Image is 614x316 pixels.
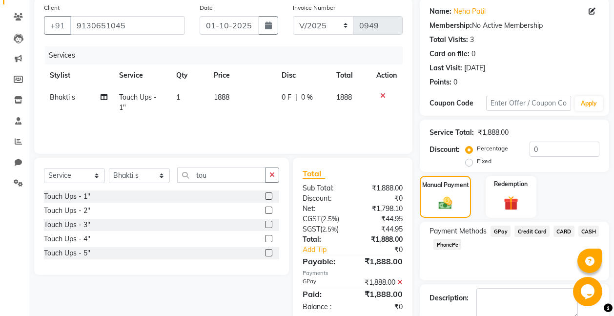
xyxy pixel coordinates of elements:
div: Total Visits: [430,35,468,45]
span: 1888 [336,93,352,102]
div: ₹44.95 [353,214,410,224]
span: Total [303,169,325,179]
span: | [295,92,297,103]
div: Payable: [295,255,353,267]
th: Total [330,64,370,86]
div: Touch Ups - 2" [44,206,90,216]
div: Touch Ups - 3" [44,220,90,230]
div: Points: [430,77,451,87]
div: Touch Ups - 4" [44,234,90,244]
div: 3 [470,35,474,45]
div: ₹0 [362,245,410,255]
span: Credit Card [514,226,550,237]
label: Date [200,3,213,12]
div: ₹1,798.10 [353,204,410,214]
span: PhonePe [433,239,461,250]
span: CGST [303,214,321,223]
div: Sub Total: [295,183,353,193]
div: Net: [295,204,353,214]
label: Redemption [494,180,528,189]
span: 0 F [282,92,291,103]
th: Qty [170,64,208,86]
div: Coupon Code [430,98,486,108]
span: 2.5% [322,225,337,233]
a: Add Tip [295,245,362,255]
div: Services [45,46,410,64]
span: 1888 [214,93,229,102]
button: Apply [575,96,603,111]
input: Search or Scan [177,168,266,183]
input: Search by Name/Mobile/Email/Code [70,16,185,35]
img: _cash.svg [434,195,456,211]
span: 0 % [301,92,313,103]
label: Client [44,3,60,12]
div: Discount: [295,193,353,204]
th: Stylist [44,64,113,86]
div: Name: [430,6,451,17]
div: Touch Ups - 5" [44,248,90,258]
span: 2.5% [323,215,337,223]
div: ₹1,888.00 [353,255,410,267]
div: Card on file: [430,49,470,59]
span: GPay [491,226,511,237]
div: [DATE] [464,63,485,73]
div: 0 [453,77,457,87]
iframe: chat widget [573,277,604,306]
div: ₹1,888.00 [353,288,410,300]
div: Service Total: [430,127,474,138]
span: CASH [578,226,599,237]
th: Action [370,64,403,86]
span: SGST [303,225,320,233]
div: ₹44.95 [353,224,410,234]
th: Service [113,64,170,86]
div: Paid: [295,288,353,300]
span: 1 [176,93,180,102]
label: Fixed [477,157,491,166]
div: ( ) [295,224,353,234]
label: Manual Payment [422,181,469,190]
div: No Active Membership [430,21,599,31]
div: Description: [430,293,469,303]
div: Last Visit: [430,63,462,73]
span: CARD [553,226,574,237]
span: Bhakti s [50,93,75,102]
th: Price [208,64,275,86]
div: ( ) [295,214,353,224]
div: GPay [295,277,353,288]
a: Neha Patil [453,6,486,17]
div: Membership: [430,21,472,31]
div: Balance : [295,302,353,312]
div: Touch Ups - 1" [44,191,90,202]
div: ₹1,888.00 [353,277,410,288]
th: Disc [276,64,331,86]
div: ₹1,888.00 [353,183,410,193]
div: Payments [303,269,403,277]
img: _gift.svg [499,194,523,212]
div: ₹1,888.00 [353,234,410,245]
label: Invoice Number [293,3,335,12]
span: Touch Ups - 1" [119,93,157,112]
div: Total: [295,234,353,245]
div: ₹0 [353,193,410,204]
div: 0 [471,49,475,59]
label: Percentage [477,144,508,153]
button: +91 [44,16,71,35]
div: ₹1,888.00 [478,127,509,138]
input: Enter Offer / Coupon Code [486,96,571,111]
div: ₹0 [353,302,410,312]
span: Payment Methods [430,226,487,236]
div: Discount: [430,145,460,155]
